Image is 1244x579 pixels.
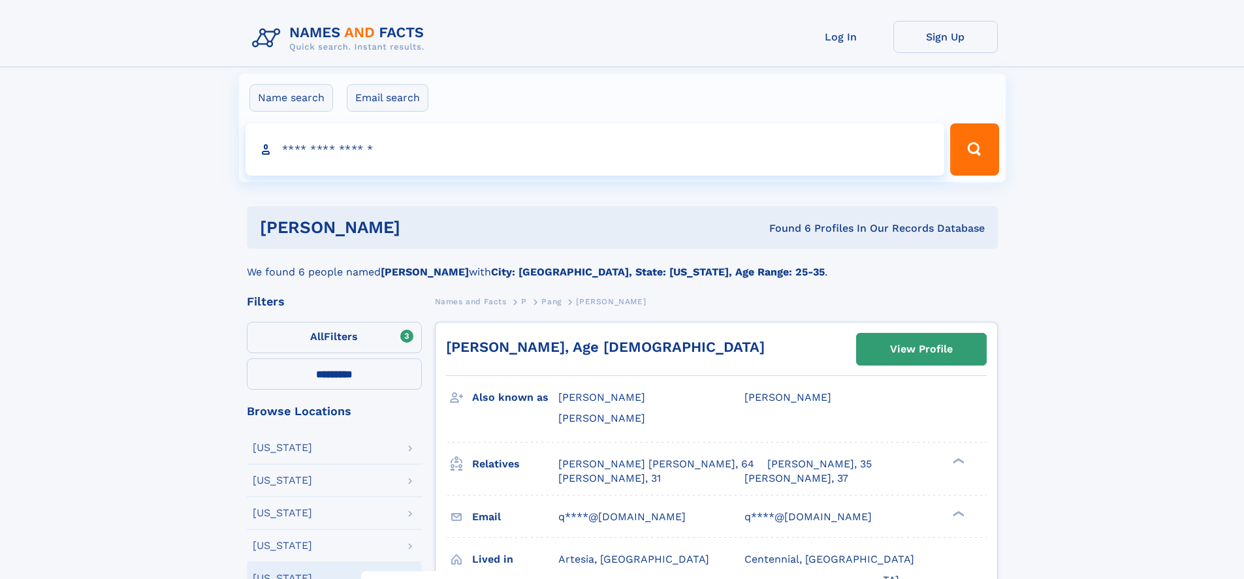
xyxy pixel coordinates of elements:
[472,386,558,409] h3: Also known as
[253,475,312,486] div: [US_STATE]
[249,84,333,112] label: Name search
[893,21,998,53] a: Sign Up
[541,297,561,306] span: Pang
[890,334,953,364] div: View Profile
[576,297,646,306] span: [PERSON_NAME]
[541,293,561,309] a: Pang
[767,457,872,471] a: [PERSON_NAME], 35
[446,339,765,355] a: [PERSON_NAME], Age [DEMOGRAPHIC_DATA]
[744,391,831,403] span: [PERSON_NAME]
[558,457,754,471] a: [PERSON_NAME] [PERSON_NAME], 64
[950,123,998,176] button: Search Button
[558,391,645,403] span: [PERSON_NAME]
[247,249,998,280] div: We found 6 people named with .
[253,508,312,518] div: [US_STATE]
[472,506,558,528] h3: Email
[584,221,985,236] div: Found 6 Profiles In Our Records Database
[949,456,965,465] div: ❯
[347,84,428,112] label: Email search
[558,412,645,424] span: [PERSON_NAME]
[949,509,965,518] div: ❯
[558,471,661,486] a: [PERSON_NAME], 31
[744,553,914,565] span: Centennial, [GEOGRAPHIC_DATA]
[247,21,435,56] img: Logo Names and Facts
[789,21,893,53] a: Log In
[247,322,422,353] label: Filters
[247,405,422,417] div: Browse Locations
[472,453,558,475] h3: Relatives
[472,548,558,571] h3: Lived in
[247,296,422,307] div: Filters
[521,293,527,309] a: P
[744,471,848,486] a: [PERSON_NAME], 37
[558,553,709,565] span: Artesia, [GEOGRAPHIC_DATA]
[491,266,825,278] b: City: [GEOGRAPHIC_DATA], State: [US_STATE], Age Range: 25-35
[310,330,324,343] span: All
[260,219,585,236] h1: [PERSON_NAME]
[857,334,986,365] a: View Profile
[521,297,527,306] span: P
[253,540,312,551] div: [US_STATE]
[435,293,507,309] a: Names and Facts
[246,123,945,176] input: search input
[381,266,469,278] b: [PERSON_NAME]
[253,443,312,453] div: [US_STATE]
